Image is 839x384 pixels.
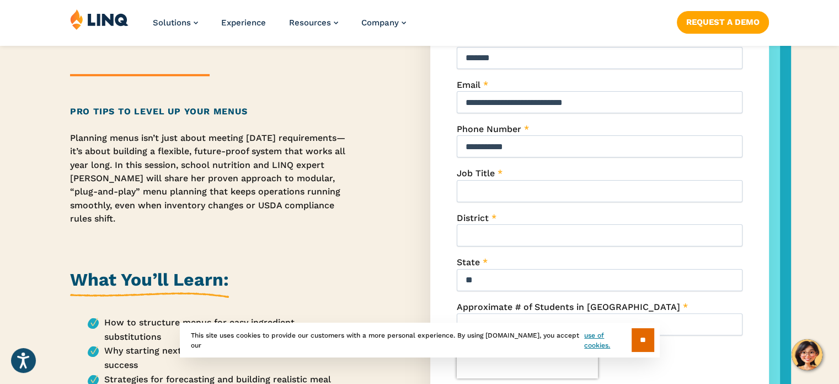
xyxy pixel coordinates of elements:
h2: Pro Tips to Level Up Your Menus [70,105,349,118]
h2: What You’ll Learn: [70,267,229,298]
nav: Button Navigation [677,9,769,33]
a: Solutions [153,18,198,28]
span: Email [457,80,480,90]
span: Approximate # of Students in [GEOGRAPHIC_DATA] [457,302,680,312]
a: Experience [221,18,266,28]
span: Phone Number [457,124,521,134]
a: use of cookies. [584,330,631,350]
nav: Primary Navigation [153,9,406,45]
p: Planning menus isn’t just about meeting [DATE] requirements—it’s about building a flexible, futur... [70,131,349,225]
div: This site uses cookies to provide our customers with a more personal experience. By using [DOMAIN... [180,323,660,357]
span: District [457,213,489,223]
span: Resources [289,18,331,28]
span: Company [361,18,399,28]
li: How to structure menus for easy ingredient substitutions [88,315,349,344]
span: Solutions [153,18,191,28]
a: Company [361,18,406,28]
button: Hello, have a question? Let’s chat. [792,339,822,370]
a: Resources [289,18,338,28]
img: LINQ | K‑12 Software [70,9,129,30]
span: State [457,257,480,267]
span: Job Title [457,168,495,178]
a: Request a Demo [677,11,769,33]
